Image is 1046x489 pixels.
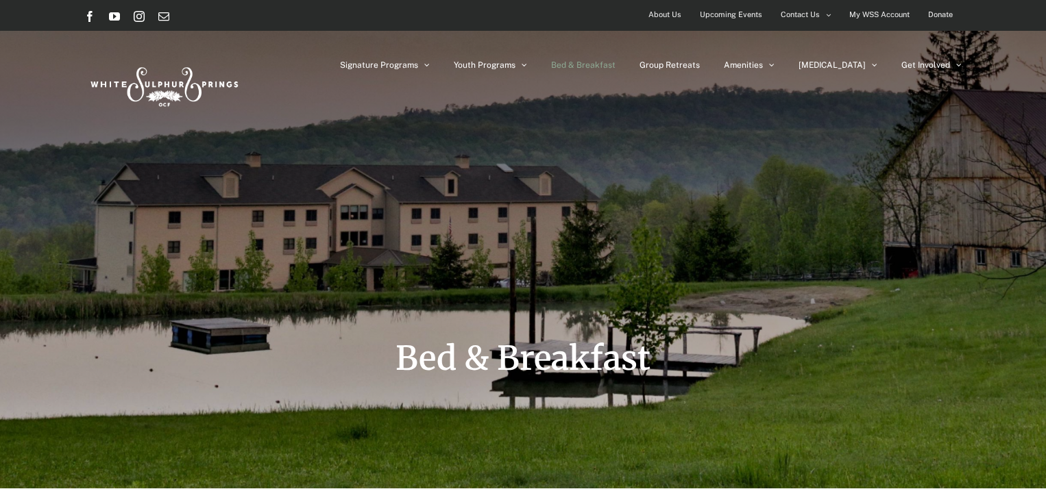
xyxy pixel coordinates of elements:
[134,11,145,22] a: Instagram
[158,11,169,22] a: Email
[551,61,616,69] span: Bed & Breakfast
[799,61,866,69] span: [MEDICAL_DATA]
[849,5,910,25] span: My WSS Account
[724,61,763,69] span: Amenities
[901,61,950,69] span: Get Involved
[340,61,418,69] span: Signature Programs
[700,5,762,25] span: Upcoming Events
[781,5,820,25] span: Contact Us
[724,31,775,99] a: Amenities
[551,31,616,99] a: Bed & Breakfast
[396,338,650,379] span: Bed & Breakfast
[340,31,962,99] nav: Main Menu
[640,61,700,69] span: Group Retreats
[109,11,120,22] a: YouTube
[928,5,953,25] span: Donate
[640,31,700,99] a: Group Retreats
[84,11,95,22] a: Facebook
[901,31,962,99] a: Get Involved
[454,31,527,99] a: Youth Programs
[84,52,242,116] img: White Sulphur Springs Logo
[799,31,877,99] a: [MEDICAL_DATA]
[648,5,681,25] span: About Us
[454,61,515,69] span: Youth Programs
[340,31,430,99] a: Signature Programs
